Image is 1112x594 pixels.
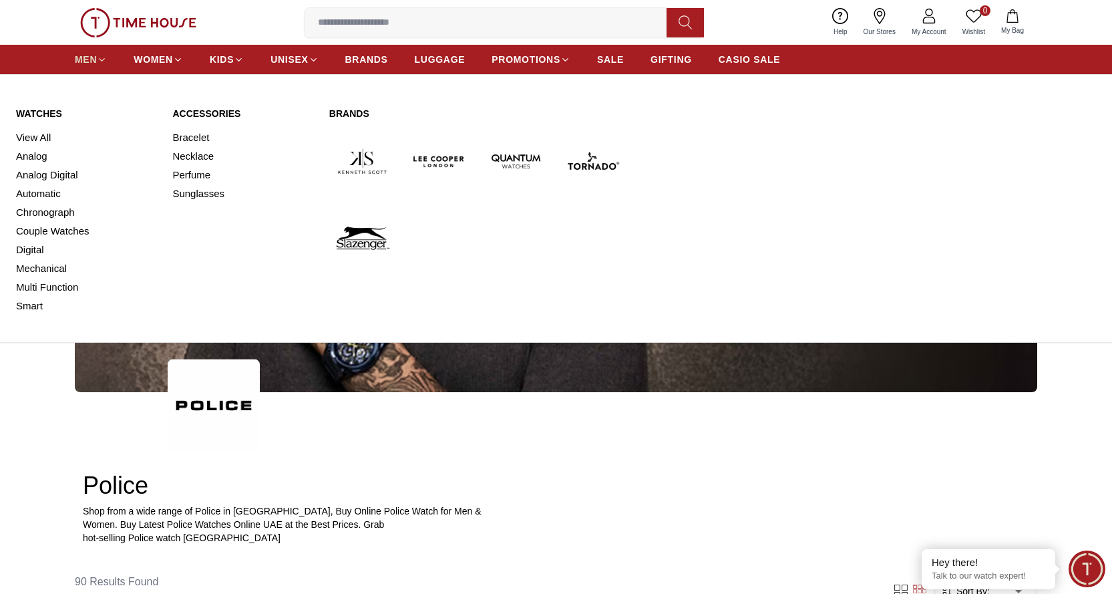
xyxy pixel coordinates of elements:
[172,166,313,184] a: Perfume
[172,147,313,166] a: Necklace
[957,27,990,37] span: Wishlist
[719,47,781,71] a: CASIO SALE
[597,47,624,71] a: SALE
[345,53,388,66] span: BRANDS
[75,53,97,66] span: MEN
[16,278,156,297] a: Multi Function
[75,47,107,71] a: MEN
[16,107,156,120] a: Watches
[329,107,626,120] a: Brands
[651,53,692,66] span: GIFTING
[16,297,156,315] a: Smart
[83,506,482,516] span: Shop from a wide range of Police in [GEOGRAPHIC_DATA], Buy Online Police Watch for Men &
[483,128,549,194] img: Quantum
[329,205,395,271] img: Slazenger
[16,203,156,222] a: Chronograph
[996,25,1029,35] span: My Bag
[210,53,234,66] span: KIDS
[492,47,570,71] a: PROMOTIONS
[828,27,853,37] span: Help
[597,53,624,66] span: SALE
[415,53,466,66] span: LUGGAGE
[83,533,281,543] span: hot-selling Police watch [GEOGRAPHIC_DATA]
[16,184,156,203] a: Automatic
[906,27,952,37] span: My Account
[16,241,156,259] a: Digital
[993,7,1032,38] button: My Bag
[172,128,313,147] a: Bracelet
[825,5,856,39] a: Help
[492,53,560,66] span: PROMOTIONS
[560,128,626,194] img: Tornado
[406,128,472,194] img: Lee Cooper
[980,5,990,16] span: 0
[719,53,781,66] span: CASIO SALE
[651,47,692,71] a: GIFTING
[16,128,156,147] a: View All
[16,166,156,184] a: Analog Digital
[83,519,384,530] span: Women. Buy Latest Police Watches Online UAE at the Best Prices. Grab
[270,47,318,71] a: UNISEX
[932,556,1045,569] div: Hey there!
[134,47,183,71] a: WOMEN
[270,53,308,66] span: UNISEX
[172,107,313,120] a: Accessories
[210,47,244,71] a: KIDS
[329,128,395,194] img: Kenneth Scott
[856,5,904,39] a: Our Stores
[932,571,1045,582] p: Talk to our watch expert!
[415,47,466,71] a: LUGGAGE
[168,359,260,452] img: ...
[954,5,993,39] a: 0Wishlist
[16,222,156,241] a: Couple Watches
[16,147,156,166] a: Analog
[1069,551,1105,587] div: Chat Widget
[134,53,173,66] span: WOMEN
[83,472,1029,499] h2: Police
[345,47,388,71] a: BRANDS
[16,259,156,278] a: Mechanical
[172,184,313,203] a: Sunglasses
[80,8,196,37] img: ...
[858,27,901,37] span: Our Stores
